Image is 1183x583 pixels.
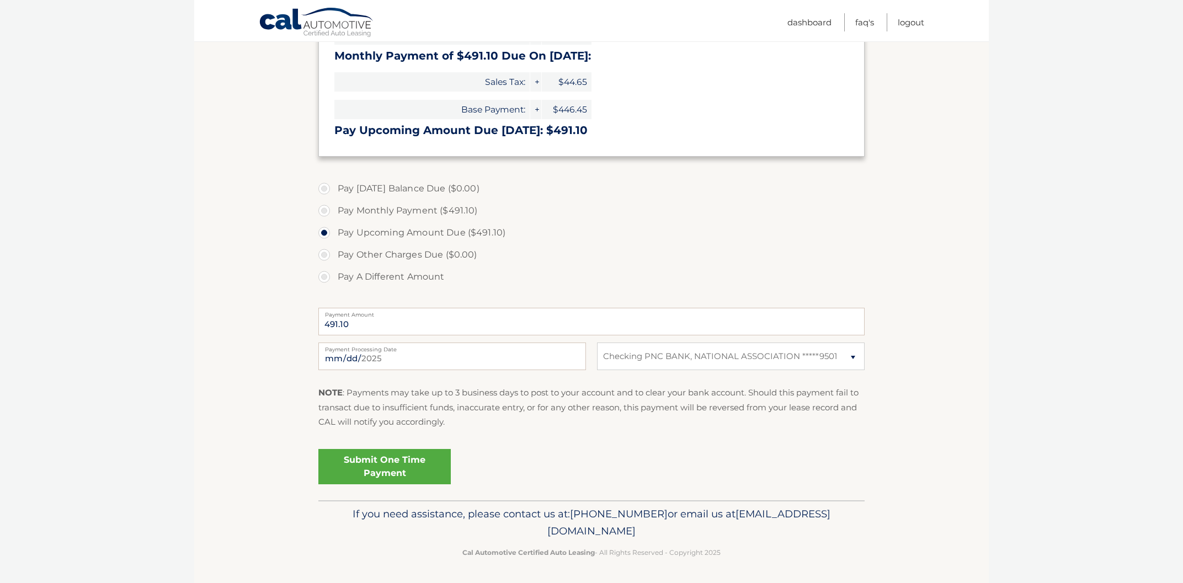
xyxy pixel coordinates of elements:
[334,124,849,137] h3: Pay Upcoming Amount Due [DATE]: $491.10
[326,505,857,541] p: If you need assistance, please contact us at: or email us at
[318,449,451,484] a: Submit One Time Payment
[318,386,865,429] p: : Payments may take up to 3 business days to post to your account and to clear your bank account....
[318,244,865,266] label: Pay Other Charges Due ($0.00)
[318,308,865,317] label: Payment Amount
[462,548,595,557] strong: Cal Automotive Certified Auto Leasing
[326,547,857,558] p: - All Rights Reserved - Copyright 2025
[259,7,375,39] a: Cal Automotive
[570,507,668,520] span: [PHONE_NUMBER]
[318,308,865,335] input: Payment Amount
[898,13,924,31] a: Logout
[334,100,530,119] span: Base Payment:
[787,13,832,31] a: Dashboard
[318,200,865,222] label: Pay Monthly Payment ($491.10)
[318,343,586,370] input: Payment Date
[855,13,874,31] a: FAQ's
[334,49,849,63] h3: Monthly Payment of $491.10 Due On [DATE]:
[530,72,541,92] span: +
[334,72,530,92] span: Sales Tax:
[542,72,591,92] span: $44.65
[318,387,343,398] strong: NOTE
[318,178,865,200] label: Pay [DATE] Balance Due ($0.00)
[542,100,591,119] span: $446.45
[318,222,865,244] label: Pay Upcoming Amount Due ($491.10)
[530,100,541,119] span: +
[318,343,586,351] label: Payment Processing Date
[318,266,865,288] label: Pay A Different Amount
